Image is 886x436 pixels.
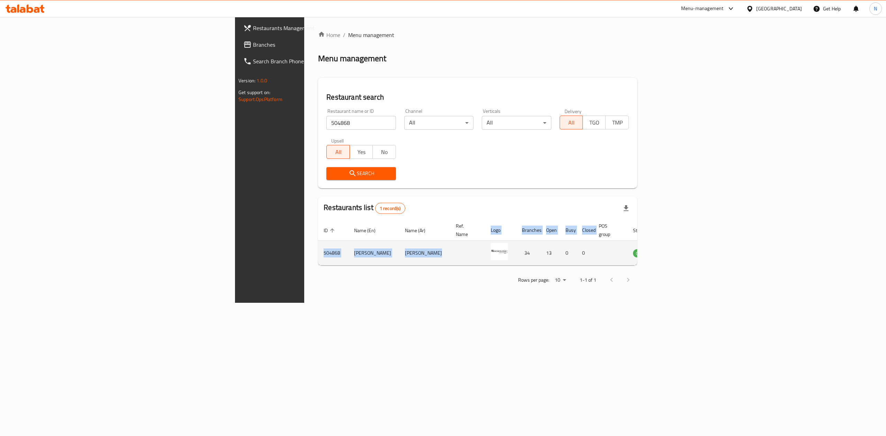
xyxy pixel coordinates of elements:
[874,5,877,12] span: N
[577,241,593,265] td: 0
[552,275,569,285] div: Rows per page:
[456,222,477,238] span: Ref. Name
[326,92,629,102] h2: Restaurant search
[238,20,383,36] a: Restaurants Management
[618,200,634,217] div: Export file
[756,5,802,12] div: [GEOGRAPHIC_DATA]
[599,222,619,238] span: POS group
[633,249,650,257] span: OPEN
[372,145,396,159] button: No
[491,243,508,260] img: Mori Sushi
[485,220,516,241] th: Logo
[253,24,378,32] span: Restaurants Management
[560,220,577,241] th: Busy
[332,169,390,178] span: Search
[354,226,385,235] span: Name (En)
[482,116,551,130] div: All
[563,118,580,128] span: All
[329,147,347,157] span: All
[560,241,577,265] td: 0
[577,220,593,241] th: Closed
[564,109,582,113] label: Delivery
[586,118,603,128] span: TGO
[350,145,373,159] button: Yes
[399,241,450,265] td: [PERSON_NAME]
[375,203,405,214] div: Total records count
[318,31,637,39] nav: breadcrumb
[633,226,656,235] span: Status
[326,116,396,130] input: Search for restaurant name or ID..
[238,53,383,70] a: Search Branch Phone
[324,202,405,214] h2: Restaurants list
[681,4,724,13] div: Menu-management
[404,116,473,130] div: All
[580,276,596,284] p: 1-1 of 1
[633,249,650,257] div: OPEN
[541,220,560,241] th: Open
[326,145,350,159] button: All
[405,226,434,235] span: Name (Ar)
[516,220,541,241] th: Branches
[253,57,378,65] span: Search Branch Phone
[518,276,549,284] p: Rows per page:
[324,226,337,235] span: ID
[326,167,396,180] button: Search
[376,205,405,212] span: 1 record(s)
[605,116,629,129] button: TMP
[376,147,393,157] span: No
[253,40,378,49] span: Branches
[256,76,267,85] span: 1.0.0
[238,76,255,85] span: Version:
[516,241,541,265] td: 34
[331,138,344,143] label: Upsell
[238,95,282,104] a: Support.OpsPlatform
[238,36,383,53] a: Branches
[608,118,626,128] span: TMP
[238,88,270,97] span: Get support on:
[560,116,583,129] button: All
[353,147,370,157] span: Yes
[582,116,606,129] button: TGO
[318,220,688,265] table: enhanced table
[541,241,560,265] td: 13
